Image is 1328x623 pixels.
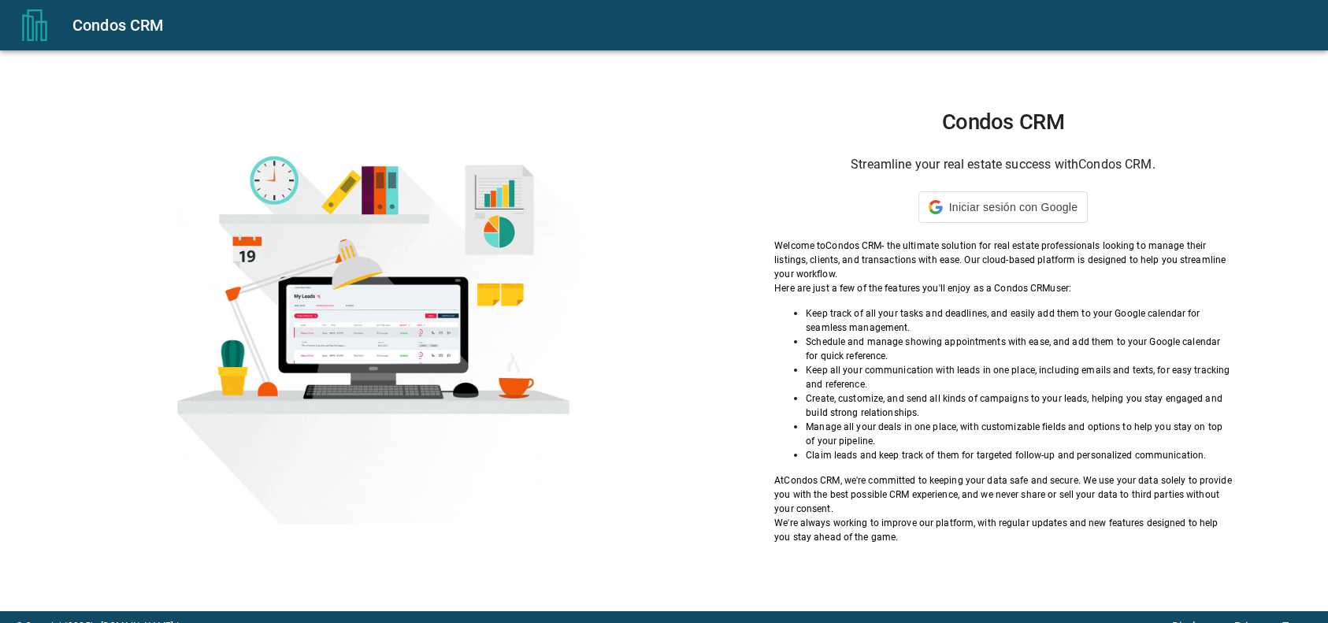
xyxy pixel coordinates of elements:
h6: Streamline your real estate success with Condos CRM . [774,154,1232,176]
h1: Condos CRM [774,109,1232,135]
div: Condos CRM [72,13,1309,38]
p: At Condos CRM , we're committed to keeping your data safe and secure. We use your data solely to ... [774,473,1232,516]
p: Schedule and manage showing appointments with ease, and add them to your Google calendar for quic... [806,335,1232,363]
p: Keep track of all your tasks and deadlines, and easily add them to your Google calendar for seaml... [806,306,1232,335]
p: Claim leads and keep track of them for targeted follow-up and personalized communication. [806,448,1232,462]
p: Here are just a few of the features you'll enjoy as a Condos CRM user: [774,281,1232,295]
p: Create, customize, and send all kinds of campaigns to your leads, helping you stay engaged and bu... [806,391,1232,420]
span: Iniciar sesión con Google [949,201,1078,213]
p: Keep all your communication with leads in one place, including emails and texts, for easy trackin... [806,363,1232,391]
p: Manage all your deals in one place, with customizable fields and options to help you stay on top ... [806,420,1232,448]
p: We're always working to improve our platform, with regular updates and new features designed to h... [774,516,1232,544]
p: Welcome to Condos CRM - the ultimate solution for real estate professionals looking to manage the... [774,239,1232,281]
div: Iniciar sesión con Google [918,191,1088,223]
